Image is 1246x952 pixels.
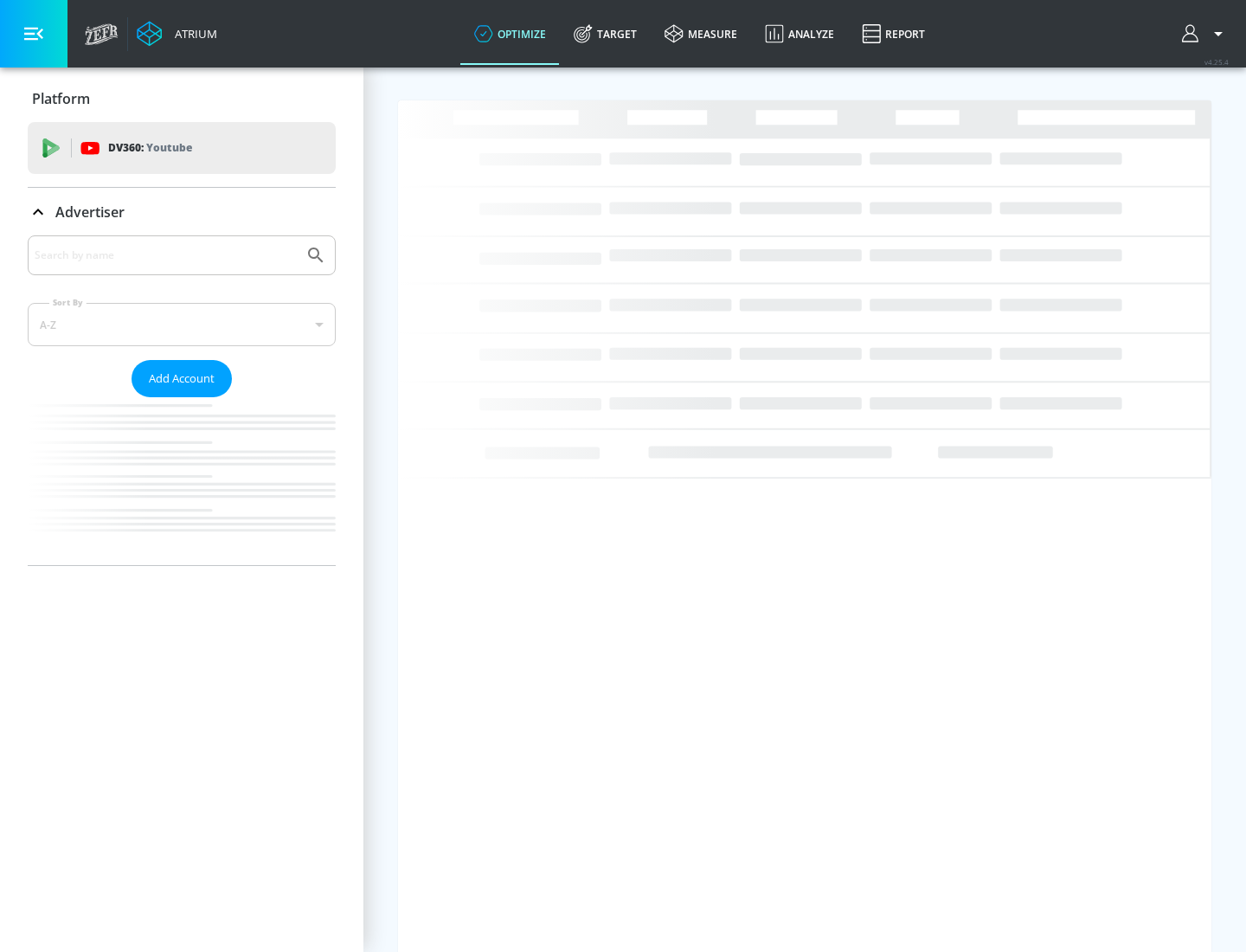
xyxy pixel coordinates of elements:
[28,188,336,236] div: Advertiser
[146,138,192,157] p: Youtube
[1204,57,1229,67] span: v 4.25.4
[35,244,297,267] input: Search by name
[751,3,848,65] a: Analyze
[149,369,215,389] span: Add Account
[32,89,90,108] p: Platform
[28,235,336,565] div: Advertiser
[168,26,217,42] div: Atrium
[28,74,336,123] div: Platform
[560,3,651,65] a: Target
[460,3,560,65] a: optimize
[55,203,125,222] p: Advertiser
[28,303,336,346] div: A-Z
[28,397,336,565] nav: list of Advertiser
[651,3,751,65] a: measure
[137,21,217,47] a: Atrium
[848,3,939,65] a: Report
[28,122,336,174] div: DV360: Youtube
[132,360,232,397] button: Add Account
[108,138,192,158] p: DV360:
[49,297,87,308] label: Sort By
